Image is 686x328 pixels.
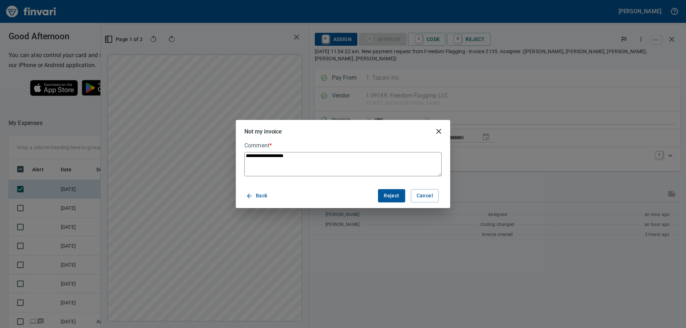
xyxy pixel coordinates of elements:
button: close [430,123,447,140]
h5: Not my invoice [244,128,282,135]
button: Back [244,189,270,202]
button: Reject [378,189,405,202]
span: Cancel [417,191,433,200]
label: Comment [244,143,442,148]
button: Cancel [411,189,439,202]
span: Reject [384,191,399,200]
span: Back [247,191,268,200]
